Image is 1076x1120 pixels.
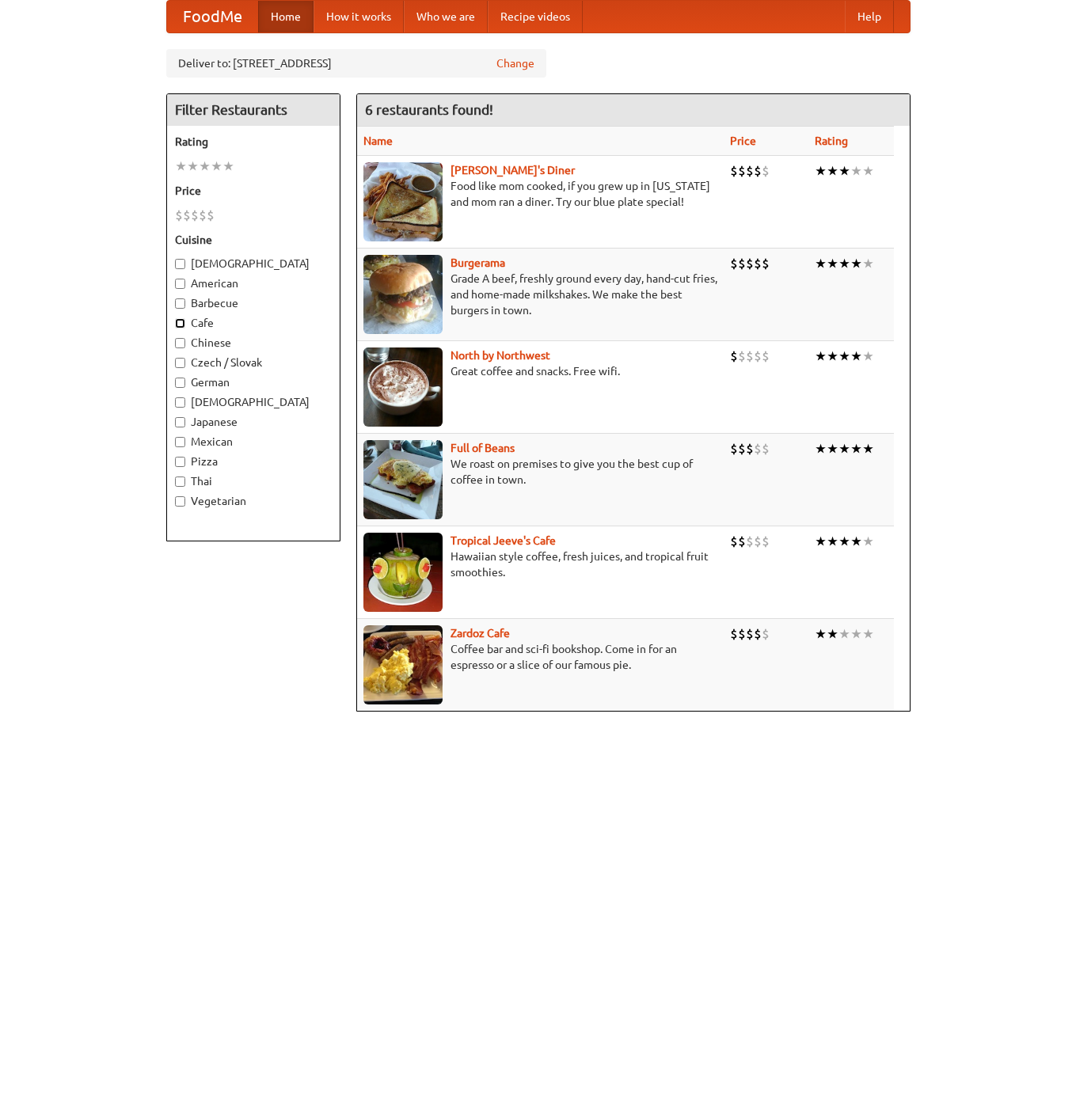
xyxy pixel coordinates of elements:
[175,232,332,248] h5: Cuisine
[175,493,332,509] label: Vegetarian
[175,275,332,291] label: American
[746,440,754,457] li: $
[850,162,862,180] li: ★
[850,347,862,365] li: ★
[199,158,211,175] li: ★
[738,162,746,180] li: $
[175,279,185,289] input: American
[451,349,550,362] a: North by Northwest
[862,162,874,180] li: ★
[850,255,862,272] li: ★
[862,533,874,550] li: ★
[838,162,850,180] li: ★
[850,625,862,643] li: ★
[175,434,332,450] label: Mexican
[815,533,827,550] li: ★
[183,207,191,224] li: $
[167,1,258,32] a: FoodMe
[850,533,862,550] li: ★
[363,456,717,488] p: We roast on premises to give you the best cup of coffee in town.
[199,207,207,224] li: $
[827,255,838,272] li: ★
[314,1,404,32] a: How it works
[175,437,185,447] input: Mexican
[815,625,827,643] li: ★
[207,207,215,224] li: $
[404,1,488,32] a: Who we are
[363,641,717,673] p: Coffee bar and sci-fi bookshop. Come in for an espresso or a slice of our famous pie.
[815,255,827,272] li: ★
[488,1,583,32] a: Recipe videos
[762,255,770,272] li: $
[746,347,754,365] li: $
[451,256,505,269] a: Burgerama
[167,94,340,126] h4: Filter Restaurants
[730,347,738,365] li: $
[754,625,762,643] li: $
[191,207,199,224] li: $
[175,183,332,199] h5: Price
[175,496,185,507] input: Vegetarian
[363,178,717,210] p: Food like mom cooked, if you grew up in [US_STATE] and mom ran a diner. Try our blue plate special!
[363,135,393,147] a: Name
[211,158,222,175] li: ★
[815,135,848,147] a: Rating
[175,315,332,331] label: Cafe
[451,164,575,177] a: [PERSON_NAME]'s Diner
[850,440,862,457] li: ★
[838,347,850,365] li: ★
[222,158,234,175] li: ★
[451,627,510,640] a: Zardoz Cafe
[827,162,838,180] li: ★
[175,355,332,370] label: Czech / Slovak
[175,394,332,410] label: [DEMOGRAPHIC_DATA]
[730,625,738,643] li: $
[496,55,534,71] a: Change
[730,162,738,180] li: $
[754,440,762,457] li: $
[175,256,332,271] label: [DEMOGRAPHIC_DATA]
[363,549,717,580] p: Hawaiian style coffee, fresh juices, and tropical fruit smoothies.
[827,533,838,550] li: ★
[175,318,185,328] input: Cafe
[838,625,850,643] li: ★
[175,295,332,311] label: Barbecue
[175,378,185,388] input: German
[363,533,443,612] img: jeeves.jpg
[754,347,762,365] li: $
[730,255,738,272] li: $
[175,134,332,150] h5: Rating
[363,255,443,334] img: burgerama.jpg
[175,417,185,427] input: Japanese
[738,625,746,643] li: $
[175,158,187,175] li: ★
[862,347,874,365] li: ★
[738,440,746,457] li: $
[175,473,332,489] label: Thai
[762,533,770,550] li: $
[845,1,894,32] a: Help
[175,414,332,430] label: Japanese
[187,158,199,175] li: ★
[258,1,314,32] a: Home
[451,534,556,547] b: Tropical Jeeve's Cafe
[754,162,762,180] li: $
[175,259,185,269] input: [DEMOGRAPHIC_DATA]
[746,255,754,272] li: $
[754,533,762,550] li: $
[175,397,185,408] input: [DEMOGRAPHIC_DATA]
[738,533,746,550] li: $
[862,255,874,272] li: ★
[175,454,332,469] label: Pizza
[827,625,838,643] li: ★
[746,625,754,643] li: $
[451,442,515,454] a: Full of Beans
[762,162,770,180] li: $
[175,298,185,309] input: Barbecue
[815,347,827,365] li: ★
